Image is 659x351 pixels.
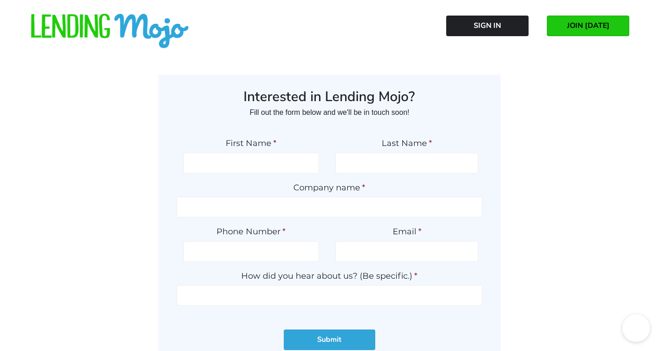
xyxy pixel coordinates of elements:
label: Last Name [335,138,479,149]
label: First Name [184,138,319,149]
label: How did you hear about us? (Be specific.) [177,271,483,281]
span: JOIN [DATE] [567,22,610,30]
a: Sign In [446,16,529,36]
input: Submit [284,329,375,350]
label: Phone Number [184,227,319,237]
span: Sign In [474,22,501,30]
label: Email [335,227,479,237]
iframe: chat widget [622,314,650,342]
label: Company name [177,183,483,193]
a: JOIN [DATE] [547,16,629,36]
h3: Interested in Lending Mojo? [177,88,483,106]
p: Fill out the form below and we'll be in touch soon! [177,105,483,120]
img: lm-horizontal-logo [30,14,190,49]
